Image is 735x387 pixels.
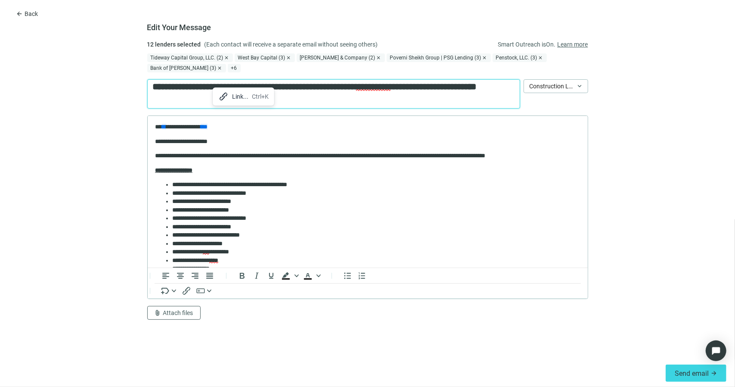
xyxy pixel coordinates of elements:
[301,271,322,281] div: Text color Black
[147,40,201,49] span: 12 lenders selected
[297,53,385,62] div: [PERSON_NAME] & Company (2)
[340,271,355,281] button: Bullet list
[235,271,249,281] button: Bold
[666,365,726,382] button: Send emailarrow_forward
[482,55,487,60] span: close
[158,271,173,281] button: Align left
[155,309,161,316] span: attach_file
[147,64,226,72] div: Bank of [PERSON_NAME] (3)
[706,340,726,361] div: Open Intercom Messenger
[205,40,378,49] span: (Each contact will receive a separate email without seeing others)
[202,271,217,281] button: Justify
[9,7,45,21] button: arrow_backBack
[249,271,264,281] button: Italic
[286,55,292,60] span: close
[7,7,433,330] body: Rich Text Area. Press ALT-0 for help.
[279,271,300,281] div: Background color Black
[529,80,583,93] span: Construction Loan/Rehab/Fix&Flip Request
[25,10,38,17] span: Back
[558,40,588,49] a: Learn more
[148,116,588,268] iframe: Rich Text Area
[675,369,709,378] span: Send email
[264,271,279,281] button: Underline
[163,309,193,316] span: Attach files
[158,286,179,296] button: Insert merge tag
[147,53,233,62] div: Tideway Capital Group, LLC. (2)
[228,64,241,72] span: + 6
[147,22,211,33] h1: Edit Your Message
[376,55,381,60] span: close
[252,91,269,102] div: Ctrl+K
[355,271,369,281] button: Numbered list
[498,40,556,49] span: Smart Outreach is On .
[179,286,194,296] button: Insert/edit link
[188,271,202,281] button: Align right
[16,10,23,17] span: arrow_back
[217,66,223,71] span: close
[224,55,229,60] span: close
[173,271,188,281] button: Align center
[147,306,201,320] button: attach_fileAttach files
[710,370,717,377] span: arrow_forward
[215,90,272,103] div: Link...
[493,53,547,62] div: Penstock, LLC. (3)
[387,53,491,62] div: Poverni Sheikh Group | PSG Lending (3)
[538,55,543,60] span: close
[232,91,248,102] div: Link...
[235,53,295,62] div: West Bay Capital (3)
